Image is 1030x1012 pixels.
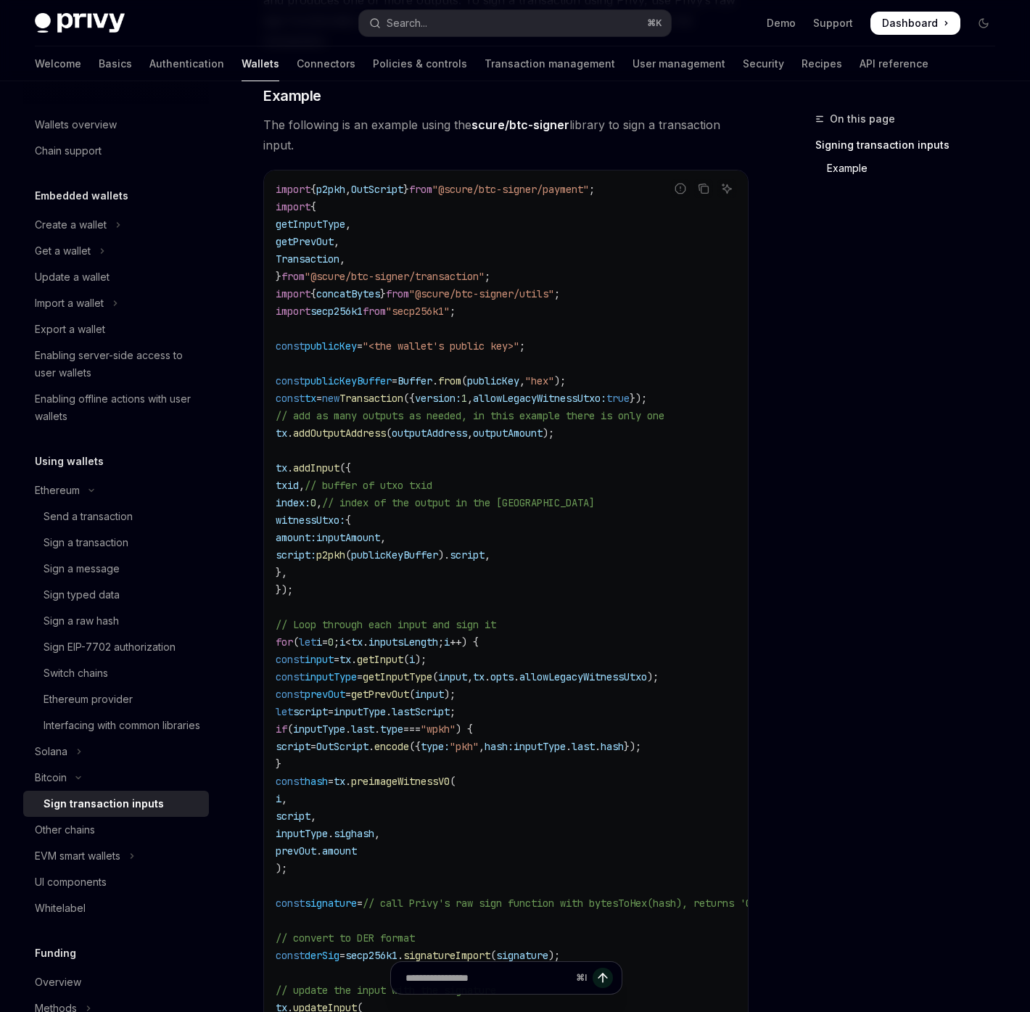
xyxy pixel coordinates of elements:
span: 1 [461,392,467,405]
span: true [606,392,630,405]
a: Connectors [297,46,355,81]
span: ({ [403,392,415,405]
div: Search... [387,15,427,32]
span: signature [496,949,548,962]
div: Switch chains [44,665,108,682]
span: input [305,653,334,666]
span: getInputType [363,670,432,683]
span: allowLegacyWitnessUtxo: [473,392,606,405]
span: const [276,670,305,683]
span: inputType [305,670,357,683]
span: type: [421,740,450,753]
span: ⌘ K [647,17,662,29]
span: = [345,688,351,701]
span: ; [438,635,444,649]
div: Whitelabel [35,900,86,917]
span: publicKey [467,374,519,387]
span: script [293,705,328,718]
div: Solana [35,743,67,760]
span: script [276,810,310,823]
span: secp256k1 [345,949,397,962]
span: from [386,287,409,300]
span: { [345,514,351,527]
span: = [334,653,339,666]
a: Sign transaction inputs [23,791,209,817]
span: , [281,792,287,805]
span: version: [415,392,461,405]
span: // Loop through each input and sign it [276,618,496,631]
span: input [438,670,467,683]
a: Demo [767,16,796,30]
input: Ask a question... [405,962,570,994]
a: Enabling offline actions with user wallets [23,386,209,429]
span: ( [293,635,299,649]
span: amount [322,844,357,857]
span: ) { [456,723,473,736]
span: = [357,897,363,910]
span: < [345,635,351,649]
span: i [339,635,345,649]
span: tx [339,653,351,666]
button: Toggle dark mode [972,12,995,35]
span: OutScript [351,183,403,196]
span: OutScript [316,740,368,753]
span: const [276,949,305,962]
span: ( [450,775,456,788]
span: } [276,757,281,770]
div: Enabling offline actions with user wallets [35,390,200,425]
a: Send a transaction [23,503,209,530]
span: . [351,653,357,666]
span: const [276,653,305,666]
span: script [276,740,310,753]
a: Update a wallet [23,264,209,290]
span: }); [624,740,641,753]
span: ; [450,705,456,718]
span: last [572,740,595,753]
span: getPrevOut [351,688,409,701]
span: ; [589,183,595,196]
span: i [316,635,322,649]
span: hash: [485,740,514,753]
span: ); [554,374,566,387]
div: Sign typed data [44,586,120,604]
span: . [287,461,293,474]
span: index: [276,496,310,509]
span: for [276,635,293,649]
span: if [276,723,287,736]
h5: Funding [35,945,76,962]
span: ); [444,688,456,701]
span: import [276,287,310,300]
span: { [310,287,316,300]
a: API reference [860,46,928,81]
span: . [328,827,334,840]
span: inputType [334,705,386,718]
span: . [566,740,572,753]
span: ); [543,427,554,440]
span: = [316,392,322,405]
span: . [397,949,403,962]
span: from [363,305,386,318]
span: . [287,427,293,440]
a: Transaction management [485,46,615,81]
span: const [276,340,305,353]
h5: Embedded wallets [35,187,128,205]
span: , [380,531,386,544]
a: Sign a message [23,556,209,582]
span: opts [490,670,514,683]
span: tx [473,670,485,683]
span: import [276,200,310,213]
span: i [409,653,415,666]
div: Sign a message [44,560,120,577]
span: === [403,723,421,736]
span: = [328,775,334,788]
div: Send a transaction [44,508,133,525]
span: { [310,183,316,196]
span: , [467,392,473,405]
span: , [467,670,473,683]
div: Get a wallet [35,242,91,260]
span: ( [490,949,496,962]
span: getPrevOut [276,235,334,248]
span: tx [305,392,316,405]
span: signatureImport [403,949,490,962]
span: { [310,200,316,213]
